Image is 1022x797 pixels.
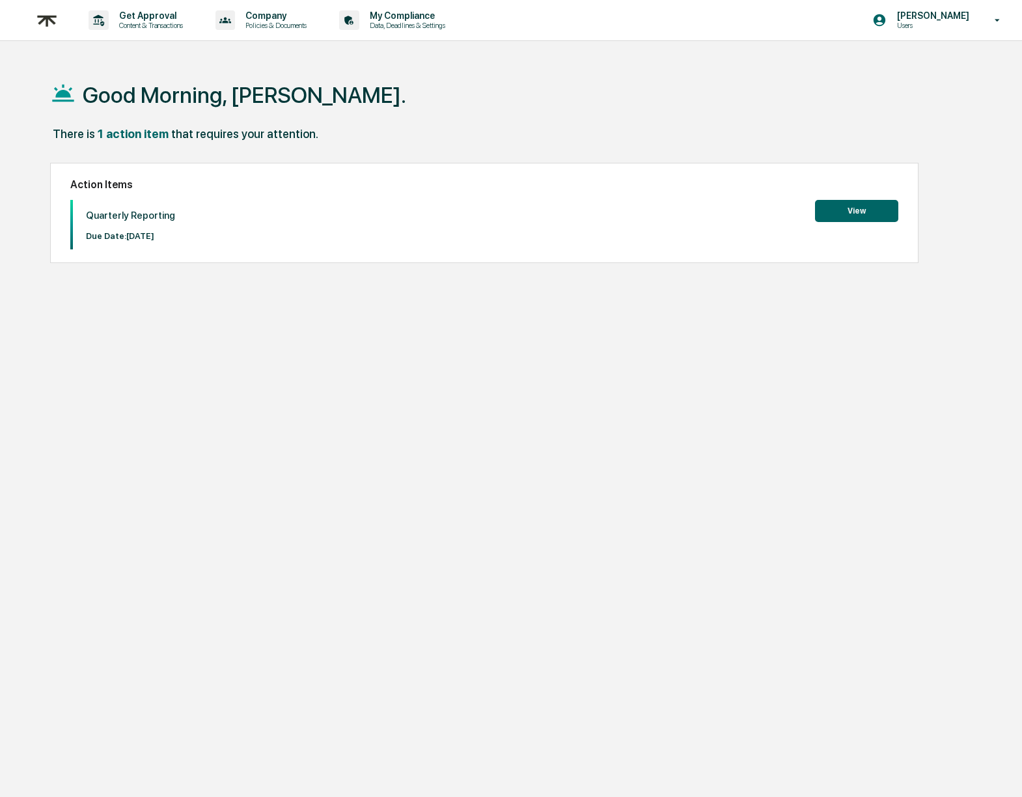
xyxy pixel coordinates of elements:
[887,21,976,30] p: Users
[98,127,169,141] div: 1 action item
[109,21,189,30] p: Content & Transactions
[359,10,452,21] p: My Compliance
[171,127,318,141] div: that requires your attention.
[86,210,175,221] p: Quarterly Reporting
[109,10,189,21] p: Get Approval
[815,200,898,222] button: View
[887,10,976,21] p: [PERSON_NAME]
[31,5,62,36] img: logo
[235,21,313,30] p: Policies & Documents
[86,231,175,241] p: Due Date: [DATE]
[235,10,313,21] p: Company
[359,21,452,30] p: Data, Deadlines & Settings
[815,204,898,216] a: View
[53,127,95,141] div: There is
[83,82,406,108] h1: Good Morning, [PERSON_NAME].
[70,178,898,191] h2: Action Items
